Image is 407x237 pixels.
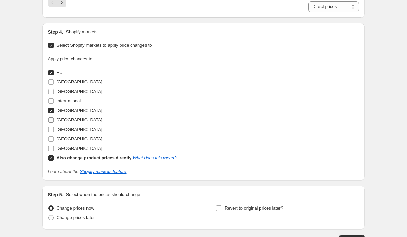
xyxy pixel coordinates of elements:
p: Select when the prices should change [66,191,140,198]
span: [GEOGRAPHIC_DATA] [57,146,102,151]
a: Shopify markets feature [80,169,126,174]
h2: Step 4. [48,28,63,35]
span: International [57,98,81,103]
span: Select Shopify markets to apply price changes to [57,43,152,48]
h2: Step 5. [48,191,63,198]
i: Learn about the [48,169,127,174]
span: [GEOGRAPHIC_DATA] [57,117,102,122]
p: Shopify markets [66,28,97,35]
span: Revert to original prices later? [225,205,283,211]
span: [GEOGRAPHIC_DATA] [57,136,102,141]
span: [GEOGRAPHIC_DATA] [57,127,102,132]
span: Change prices later [57,215,95,220]
span: Change prices now [57,205,94,211]
b: Also change product prices directly [57,155,132,160]
span: [GEOGRAPHIC_DATA] [57,89,102,94]
span: Apply price changes to: [48,56,94,61]
a: What does this mean? [133,155,176,160]
span: EU [57,70,63,75]
span: [GEOGRAPHIC_DATA] [57,79,102,84]
span: [GEOGRAPHIC_DATA] [57,108,102,113]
